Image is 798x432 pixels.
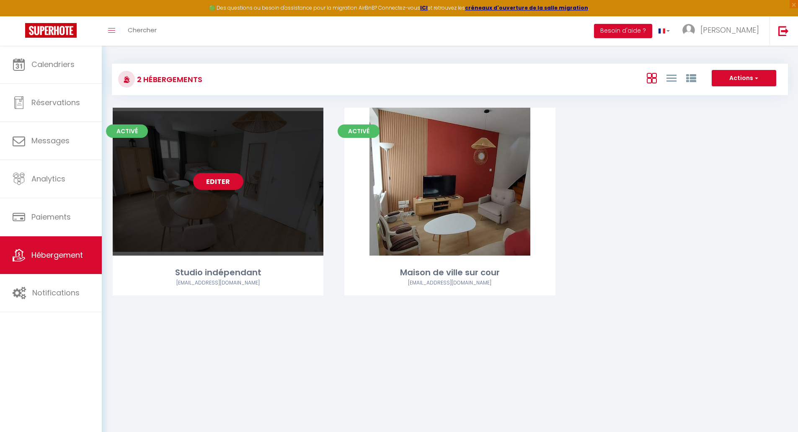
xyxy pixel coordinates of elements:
[682,24,695,36] img: ...
[700,25,759,35] span: [PERSON_NAME]
[128,26,157,34] span: Chercher
[31,97,80,108] span: Réservations
[25,23,77,38] img: Super Booking
[465,4,588,11] a: créneaux d'ouverture de la salle migration
[31,212,71,222] span: Paiements
[686,71,696,85] a: Vue par Groupe
[193,173,243,190] a: Editer
[676,16,770,46] a: ... [PERSON_NAME]
[778,26,789,36] img: logout
[31,59,75,70] span: Calendriers
[594,24,652,38] button: Besoin d'aide ?
[31,250,83,260] span: Hébergement
[344,279,555,287] div: Airbnb
[31,135,70,146] span: Messages
[31,173,65,184] span: Analytics
[712,70,776,87] button: Actions
[420,4,428,11] a: ICI
[113,266,323,279] div: Studio indépendant
[666,71,677,85] a: Vue en Liste
[121,16,163,46] a: Chercher
[647,71,657,85] a: Vue en Box
[135,70,202,89] h3: 2 Hébergements
[344,266,555,279] div: Maison de ville sur cour
[106,124,148,138] span: Activé
[32,287,80,298] span: Notifications
[7,3,32,28] button: Ouvrir le widget de chat LiveChat
[338,124,380,138] span: Activé
[113,279,323,287] div: Airbnb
